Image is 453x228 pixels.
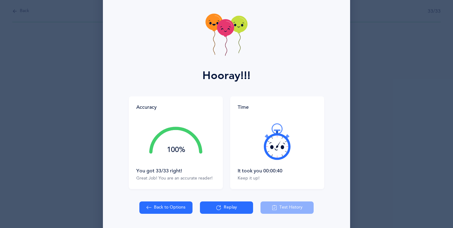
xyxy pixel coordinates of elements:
[238,175,317,182] div: Keep it up!
[238,167,317,174] div: It took you 00:00:40
[139,201,193,214] button: Back to Options
[136,175,215,182] div: Great Job! You are an accurate reader!
[200,201,253,214] button: Replay
[238,104,317,111] div: Time
[149,146,202,154] div: 100%
[202,67,251,84] div: Hooray!!!
[136,167,215,174] div: You got 33/33 right!
[136,104,157,111] div: Accuracy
